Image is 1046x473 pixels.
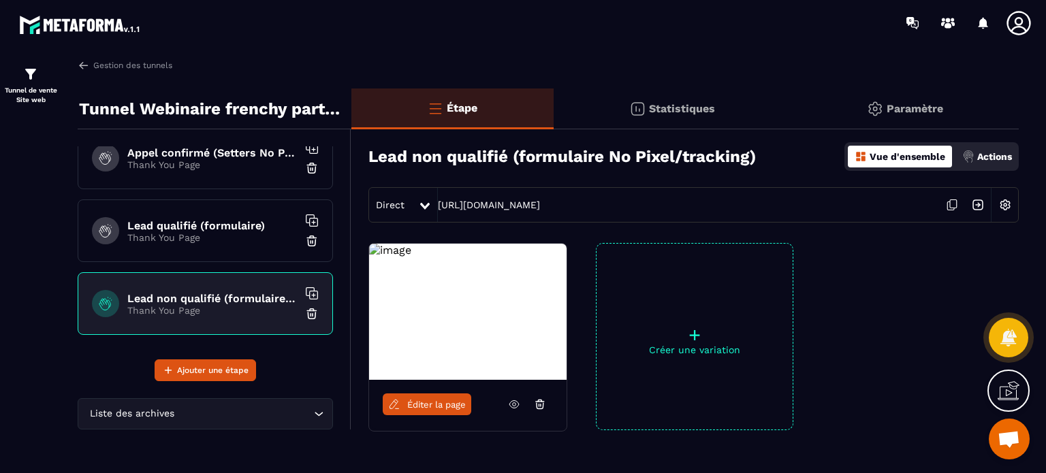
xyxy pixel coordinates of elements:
[962,150,974,163] img: actions.d6e523a2.png
[629,101,646,117] img: stats.20deebd0.svg
[383,393,471,415] a: Éditer la page
[79,95,341,123] p: Tunnel Webinaire frenchy partners
[407,399,466,410] span: Éditer la page
[438,199,540,210] a: [URL][DOMAIN_NAME]
[887,102,943,115] p: Paramètre
[992,192,1018,218] img: setting-w.858f3a88.svg
[19,12,142,37] img: logo
[597,344,793,355] p: Créer une variation
[965,192,991,218] img: arrow-next.bcc2205e.svg
[989,419,1030,459] a: Ouvrir le chat
[127,146,298,159] h6: Appel confirmé (Setters No Pixel/tracking)
[127,232,298,243] p: Thank You Page
[447,101,477,114] p: Étape
[977,151,1012,162] p: Actions
[305,161,319,175] img: trash
[177,363,249,377] span: Ajouter une étape
[78,398,333,429] div: Search for option
[127,305,298,316] p: Thank You Page
[649,102,715,115] p: Statistiques
[369,244,411,257] img: image
[376,199,405,210] span: Direct
[3,86,58,105] p: Tunnel de vente Site web
[22,66,39,82] img: formation
[127,159,298,170] p: Thank You Page
[78,59,90,71] img: arrow
[127,292,298,305] h6: Lead non qualifié (formulaire No Pixel/tracking)
[86,406,177,421] span: Liste des archives
[867,101,883,117] img: setting-gr.5f69749f.svg
[597,325,793,344] p: +
[305,307,319,321] img: trash
[177,406,311,421] input: Search for option
[78,59,172,71] a: Gestion des tunnels
[3,56,58,115] a: formationformationTunnel de vente Site web
[855,150,867,163] img: dashboard-orange.40269519.svg
[305,234,319,248] img: trash
[427,100,443,116] img: bars-o.4a397970.svg
[368,147,756,166] h3: Lead non qualifié (formulaire No Pixel/tracking)
[127,219,298,232] h6: Lead qualifié (formulaire)
[155,359,256,381] button: Ajouter une étape
[870,151,945,162] p: Vue d'ensemble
